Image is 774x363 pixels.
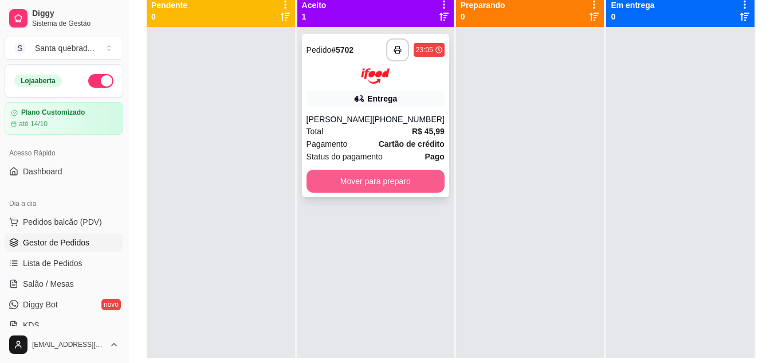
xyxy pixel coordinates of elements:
strong: R$ 45,99 [412,127,445,136]
a: Dashboard [5,162,123,181]
button: Alterar Status [88,74,113,88]
p: 0 [461,11,505,22]
strong: Pago [425,152,445,161]
a: Gestor de Pedidos [5,233,123,252]
span: Diggy [32,9,119,19]
a: Diggy Botnovo [5,295,123,314]
button: Select a team [5,37,123,60]
strong: # 5702 [331,45,353,54]
div: Loja aberta [14,75,62,87]
button: [EMAIL_ADDRESS][DOMAIN_NAME] [5,331,123,358]
span: Lista de Pedidos [23,257,82,269]
p: 0 [611,11,654,22]
span: [EMAIL_ADDRESS][DOMAIN_NAME] [32,340,105,349]
span: Status do pagamento [307,150,383,163]
span: Pedidos balcão (PDV) [23,216,102,228]
a: Lista de Pedidos [5,254,123,272]
p: 1 [302,11,327,22]
span: Pagamento [307,138,348,150]
span: Salão / Mesas [23,278,74,290]
div: 23:05 [416,45,433,54]
p: 0 [151,11,187,22]
span: Total [307,125,324,138]
span: KDS [23,319,40,331]
a: DiggySistema de Gestão [5,5,123,32]
div: [PHONE_NUMBER] [372,114,445,125]
div: Dia a dia [5,194,123,213]
button: Pedidos balcão (PDV) [5,213,123,231]
div: Entrega [367,93,397,104]
article: até 14/10 [19,119,48,128]
img: ifood [361,68,390,84]
div: Santa quebrad ... [35,42,95,54]
span: S [14,42,26,54]
span: Gestor de Pedidos [23,237,89,248]
div: [PERSON_NAME] [307,114,372,125]
span: Diggy Bot [23,299,58,310]
a: KDS [5,316,123,334]
button: Mover para preparo [307,170,445,193]
span: Sistema de Gestão [32,19,119,28]
a: Plano Customizadoaté 14/10 [5,102,123,135]
strong: Cartão de crédito [379,139,445,149]
div: Acesso Rápido [5,144,123,162]
span: Pedido [307,45,332,54]
article: Plano Customizado [21,108,85,117]
a: Salão / Mesas [5,275,123,293]
span: Dashboard [23,166,62,177]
